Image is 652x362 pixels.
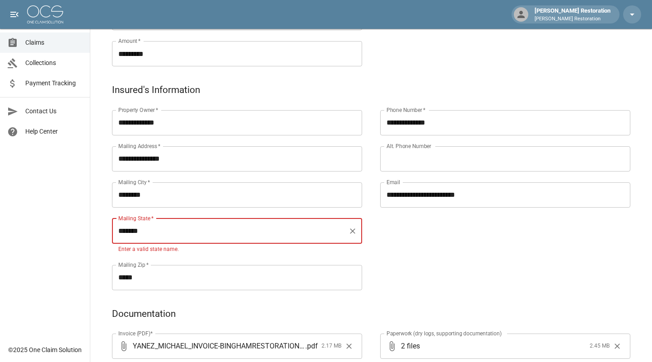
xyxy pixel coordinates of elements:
button: Clear [342,339,356,353]
span: Payment Tracking [25,79,83,88]
span: Help Center [25,127,83,136]
label: Paperwork (dry logs, supporting documentation) [387,330,502,337]
label: Email [387,178,400,186]
label: Property Owner [118,106,158,114]
label: Invoice (PDF)* [118,330,153,337]
label: Mailing City [118,178,150,186]
p: [PERSON_NAME] Restoration [535,15,610,23]
label: Mailing State [118,214,154,222]
div: © 2025 One Claim Solution [8,345,82,354]
label: Mailing Address [118,142,160,150]
label: Mailing Zip [118,261,149,269]
button: Clear [346,225,359,237]
div: [PERSON_NAME] Restoration [531,6,614,23]
p: Enter a valid state name. [118,245,356,254]
button: Clear [610,339,624,353]
label: Alt. Phone Number [387,142,431,150]
span: Collections [25,58,83,68]
span: . pdf [305,341,318,351]
img: ocs-logo-white-transparent.png [27,5,63,23]
span: 2.45 MB [590,342,610,351]
span: 2.17 MB [321,342,341,351]
label: Phone Number [387,106,425,114]
span: 2 files [401,334,586,359]
label: Amount [118,37,141,45]
span: YANEZ_MICHAEL_INVOICE-BINGHAMRESTORATION-PHX [133,341,305,351]
span: Claims [25,38,83,47]
button: open drawer [5,5,23,23]
span: Contact Us [25,107,83,116]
